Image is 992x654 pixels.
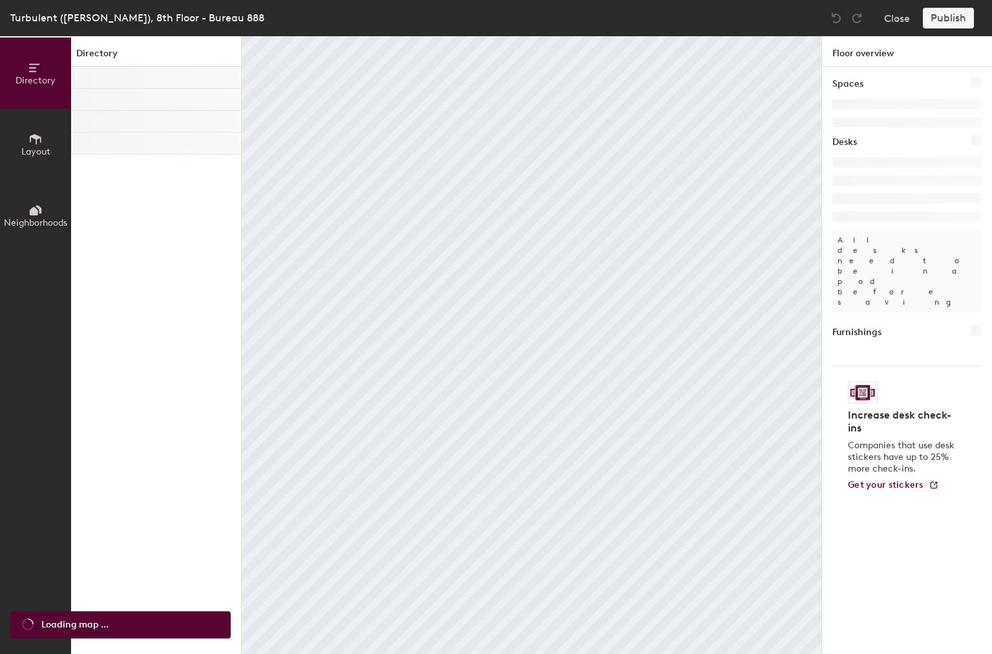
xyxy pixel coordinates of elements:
h1: Furnishings [832,325,881,340]
button: Close [884,8,910,28]
h1: Directory [71,47,241,67]
h1: Floor overview [822,36,992,67]
span: Neighborhoods [4,217,67,228]
img: Sticker logo [848,382,878,404]
p: Companies that use desk stickers have up to 25% more check-ins. [848,440,958,475]
img: Undo [830,12,843,25]
span: Loading map ... [41,618,109,632]
span: Layout [21,146,50,157]
img: Redo [850,12,863,25]
span: Directory [16,75,56,86]
p: All desks need to be in a pod before saving [832,230,982,312]
span: Get your stickers [848,479,923,490]
h1: Spaces [832,77,863,91]
div: Turbulent ([PERSON_NAME]), 8th Floor - Bureau 888 [10,10,264,26]
canvas: Map [242,36,821,654]
h4: Increase desk check-ins [848,409,958,435]
a: Get your stickers [848,480,939,491]
h1: Desks [832,135,857,149]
